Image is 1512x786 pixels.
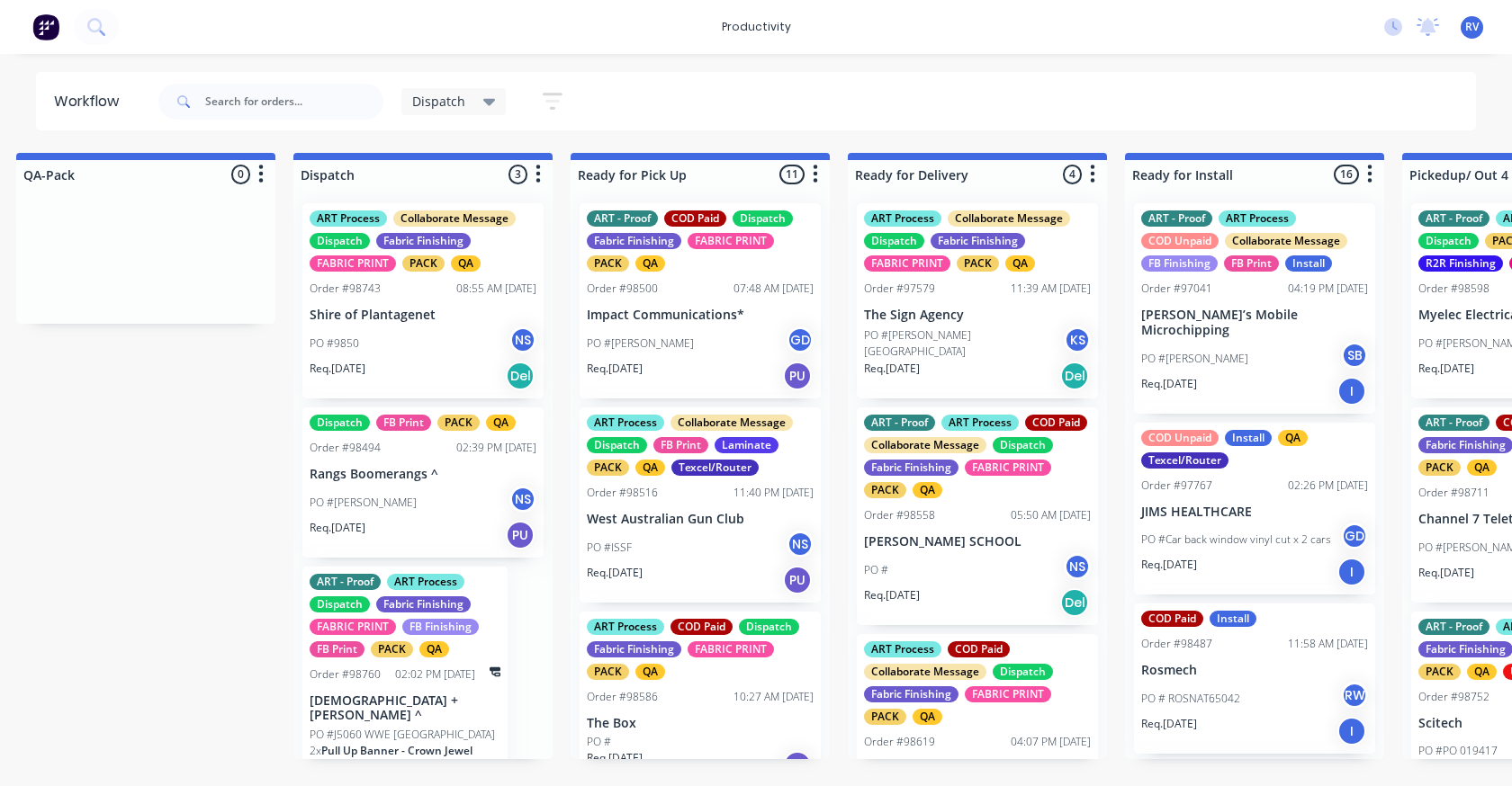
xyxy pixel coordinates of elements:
div: QA [1467,460,1497,476]
div: productivity [713,13,800,40]
div: SB [1341,342,1368,369]
div: QA [1278,430,1308,446]
div: Fabric Finishing [931,233,1025,249]
div: PACK [864,482,906,498]
div: ART ProcessCollaborate MessageDispatchFabric FinishingFABRIC PRINTPACKQAOrder #9757911:39 AM [DAT... [857,203,1098,398]
div: Del [506,362,535,390]
div: 07:48 AM [DATE] [733,281,814,297]
p: PO #[PERSON_NAME] [310,495,417,511]
div: QA [635,460,665,476]
p: [PERSON_NAME]’s Mobile Microchipping [1141,308,1368,338]
div: ART Process [864,641,941,657]
div: PACK [864,709,906,725]
p: PO #ISSF [587,540,632,556]
div: PACK [587,664,629,680]
div: QA [913,482,942,498]
img: Factory [32,13,59,40]
div: FABRIC PRINT [965,686,1051,702]
div: 08:55 AM [DATE] [456,281,536,297]
div: Order #98516 [587,485,658,501]
div: PACK [957,255,999,272]
div: FB Print [310,641,364,657]
div: KS [1064,326,1091,353]
div: COD Unpaid [1141,430,1219,446]
div: ART ProcessCollaborate MessageDispatchFabric FinishingFABRIC PRINTPACKQAOrder #9874308:55 AM [DAT... [302,203,544,398]
div: Fabric Finishing [376,596,471,612]
div: QA [635,255,665,272]
div: GD [787,326,814,353]
div: 02:26 PM [DATE] [1288,478,1368,494]
div: FABRIC PRINT [864,255,950,272]
div: PACK [587,255,629,272]
div: Fabric Finishing [587,641,681,657]
span: RV [1465,19,1479,35]
div: ART - Proof [310,574,381,590]
div: ART - Proof [864,415,935,431]
div: 11:40 PM [DATE] [733,485,814,501]
div: PU [506,521,535,549]
p: [DEMOGRAPHIC_DATA] + [PERSON_NAME] ^ [310,693,500,724]
div: 04:19 PM [DATE] [1288,281,1368,297]
p: JIMS HEALTHCARE [1141,505,1368,520]
div: FABRIC PRINT [310,619,396,635]
p: [PERSON_NAME] SCHOOL [864,534,1091,549]
div: Del [1060,362,1089,390]
div: Collaborate Message [393,210,516,227]
div: FABRIC PRINT [310,255,396,272]
p: PO #9850 [310,335,359,352]
p: Req. [DATE] [587,361,643,377]
div: COD Paid [664,210,726,227]
div: FABRIC PRINT [688,233,774,249]
div: 02:02 PM [DATE] [395,666,475,683]
div: Install [1210,611,1256,627]
p: Req. [DATE] [587,565,643,581]
div: Fabric Finishing [376,233,471,249]
div: PACK [1418,460,1461,476]
div: FABRIC PRINT [965,460,1051,476]
div: QA [1467,664,1497,680]
p: The Box [587,716,814,731]
div: Collaborate Message [864,437,986,453]
div: ART Process [587,415,664,431]
div: Laminate [715,437,778,453]
p: Req. [DATE] [864,587,920,603]
p: Impact Communications* [587,308,814,323]
div: Texcel/Router [1141,452,1228,469]
div: Order #97579 [864,281,935,297]
div: QA [419,641,449,657]
p: PO #[PERSON_NAME][GEOGRAPHIC_DATA] [864,327,1064,360]
p: PO # ROSNAT65042 [1141,691,1240,707]
div: Order #98487 [1141,636,1212,652]
div: Workflow [54,91,128,112]
p: PO # [587,734,611,750]
div: ART - ProofCOD PaidDispatchFabric FinishingFABRIC PRINTPACKQAOrder #9850007:48 AM [DATE]Impact Co... [580,203,821,398]
div: PACK [1418,664,1461,680]
div: Dispatch [733,210,793,227]
div: PACK [371,641,413,657]
div: Collaborate Message [670,415,793,431]
div: QA [913,709,942,725]
div: ART Process [387,574,464,590]
div: ART Process [864,210,941,227]
div: Install [1225,430,1272,446]
div: I [1337,558,1366,586]
span: Dispatch [412,92,465,111]
p: PO #[PERSON_NAME] [587,335,694,352]
div: FB Print [653,437,708,453]
div: FB Finishing [402,619,479,635]
div: Order #98711 [1418,485,1489,501]
div: 05:50 AM [DATE] [1011,507,1091,523]
div: Order #98752 [1418,689,1489,705]
div: Order #98500 [587,281,658,297]
div: ART - Proof [1418,210,1489,227]
p: Req. [DATE] [1141,557,1197,573]
div: Fabric Finishing [864,460,958,476]
div: Dispatch [993,437,1053,453]
div: I [1337,717,1366,746]
p: The Sign Agency [864,308,1091,323]
div: NS [787,531,814,558]
div: ART - Proof [1141,210,1212,227]
div: PACK [402,255,445,272]
div: Dispatch [310,596,370,612]
p: PO # [864,562,888,578]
